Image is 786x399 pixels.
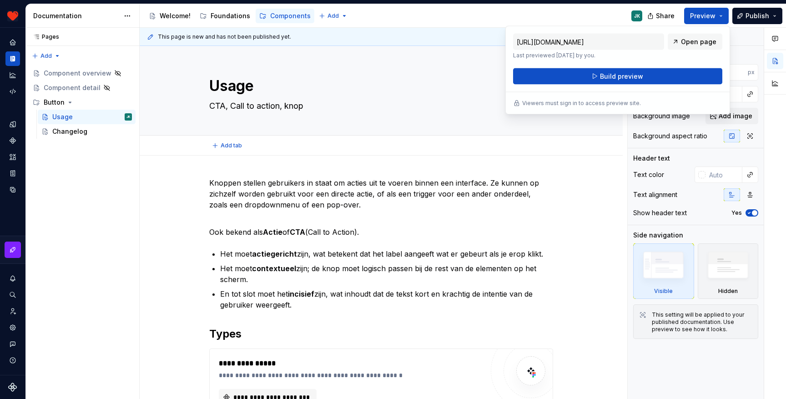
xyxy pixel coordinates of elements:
[209,177,553,210] p: Knoppen stellen gebruikers in staat om acties uit te voeren binnen een interface. Ze kunnen op zi...
[29,66,136,81] a: Component overview
[5,68,20,82] a: Analytics
[633,190,677,199] div: Text alignment
[7,10,18,21] img: 41dd58b4-cf0d-4748-b605-c484c7e167c9.png
[522,100,641,107] p: Viewers must sign in to access preview site.
[145,7,314,25] div: Page tree
[513,68,722,85] button: Build preview
[327,12,339,20] span: Add
[290,227,305,237] strong: CTA
[633,208,687,217] div: Show header text
[160,11,191,20] div: Welcome!
[5,35,20,50] a: Home
[145,9,194,23] a: Welcome!
[746,11,769,20] span: Publish
[211,11,250,20] div: Foundations
[256,9,314,23] a: Components
[656,11,675,20] span: Share
[5,84,20,99] a: Code automation
[209,139,246,152] button: Add tab
[38,124,136,139] a: Changelog
[209,327,553,341] h2: Types
[5,337,20,351] div: Contact support
[731,209,742,217] label: Yes
[270,11,311,20] div: Components
[44,69,111,78] div: Component overview
[633,231,683,240] div: Side navigation
[633,170,664,179] div: Text color
[220,263,553,285] p: Het moet zijn; de knop moet logisch passen bij de rest van de elementen op het scherm.
[513,52,664,59] p: Last previewed [DATE] by you.
[126,112,131,121] div: JK
[40,52,52,60] span: Add
[690,11,715,20] span: Preview
[705,167,742,183] input: Auto
[5,182,20,197] a: Data sources
[29,95,136,110] div: Button
[196,9,254,23] a: Foundations
[5,150,20,164] a: Assets
[5,271,20,286] button: Notifications
[221,142,242,149] span: Add tab
[316,10,350,22] button: Add
[643,8,680,24] button: Share
[44,98,65,107] div: Button
[38,110,136,124] a: UsageJK
[748,69,755,76] p: px
[5,320,20,335] a: Settings
[698,243,759,299] div: Hidden
[684,8,729,24] button: Preview
[209,216,553,237] p: Ook bekend als of (Call to Action).
[207,99,551,113] textarea: CTA, Call to action, knop
[29,33,59,40] div: Pages
[705,108,758,124] button: Add image
[5,117,20,131] a: Design tokens
[158,33,291,40] span: This page is new and has not been published yet.
[52,127,87,136] div: Changelog
[5,133,20,148] a: Components
[252,249,297,258] strong: actiegericht
[207,75,551,97] textarea: Usage
[29,50,63,62] button: Add
[654,288,673,295] div: Visible
[33,11,119,20] div: Documentation
[633,154,670,163] div: Header text
[633,131,707,141] div: Background aspect ratio
[634,12,640,20] div: JK
[252,264,296,273] strong: contextueel
[29,66,136,139] div: Page tree
[5,166,20,181] a: Storybook stories
[5,51,20,66] a: Documentation
[5,304,20,318] a: Invite team
[652,311,752,333] div: This setting will be applied to your published documentation. Use preview to see how it looks.
[681,37,716,46] span: Open page
[220,288,553,310] p: En tot slot moet het zijn, wat inhoudt dat de tekst kort en krachtig de intentie van de gebruiker...
[29,81,136,95] a: Component detail
[732,8,782,24] button: Publish
[600,72,643,81] span: Build preview
[633,111,690,121] div: Background image
[713,64,748,81] input: Auto
[5,288,20,302] button: Search ⌘K
[220,248,553,259] p: Het moet zijn, wat betekent dat het label aangeeft wat er gebeurt als je erop klikt.
[288,289,314,298] strong: incisief
[263,227,282,237] strong: Actie
[719,111,752,121] span: Add image
[718,288,738,295] div: Hidden
[8,383,17,392] svg: Supernova Logo
[52,112,73,121] div: Usage
[633,243,694,299] div: Visible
